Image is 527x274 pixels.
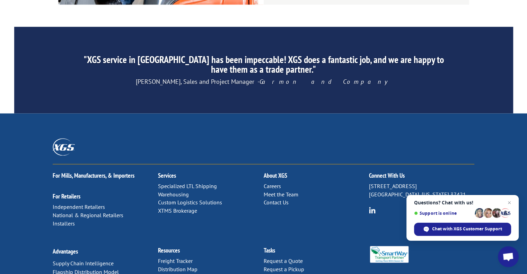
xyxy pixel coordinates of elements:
[369,182,474,199] p: [STREET_ADDRESS] [GEOGRAPHIC_DATA], [US_STATE] 37421
[53,192,80,200] a: For Retailers
[53,247,78,255] a: Advantages
[158,171,176,179] a: Services
[53,212,123,219] a: National & Regional Retailers
[158,199,222,206] a: Custom Logistics Solutions
[414,200,511,205] span: Questions? Chat with us!
[53,138,75,155] img: XGS_Logos_ALL_2024_All_White
[158,183,217,189] a: Specialized LTL Shipping
[263,199,288,206] a: Contact Us
[263,183,281,189] a: Careers
[136,78,391,86] span: [PERSON_NAME], Sales and Project Manager -
[414,223,511,236] span: Chat with XGS Customer Support
[263,265,304,272] a: Request a Pickup
[263,191,298,198] a: Meet the Team
[369,246,410,263] img: Smartway_Logo
[158,265,197,272] a: Distribution Map
[53,203,105,210] a: Independent Retailers
[53,220,75,227] a: Installers
[263,257,302,264] a: Request a Quote
[158,191,189,198] a: Warehousing
[369,173,474,182] h2: Connect With Us
[53,171,134,179] a: For Mills, Manufacturers, & Importers
[414,211,472,216] span: Support is online
[79,55,448,78] h2: "XGS service in [GEOGRAPHIC_DATA] has been impeccable! XGS does a fantastic job, and we are happy...
[260,78,391,86] em: Garmon and Company
[432,226,502,232] span: Chat with XGS Customer Support
[498,246,519,267] a: Open chat
[263,171,287,179] a: About XGS
[369,207,376,213] img: group-6
[53,259,114,266] a: Supply Chain Intelligence
[158,257,193,264] a: Freight Tracker
[263,247,369,257] h2: Tasks
[158,207,197,214] a: XTMS Brokerage
[158,246,180,254] a: Resources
